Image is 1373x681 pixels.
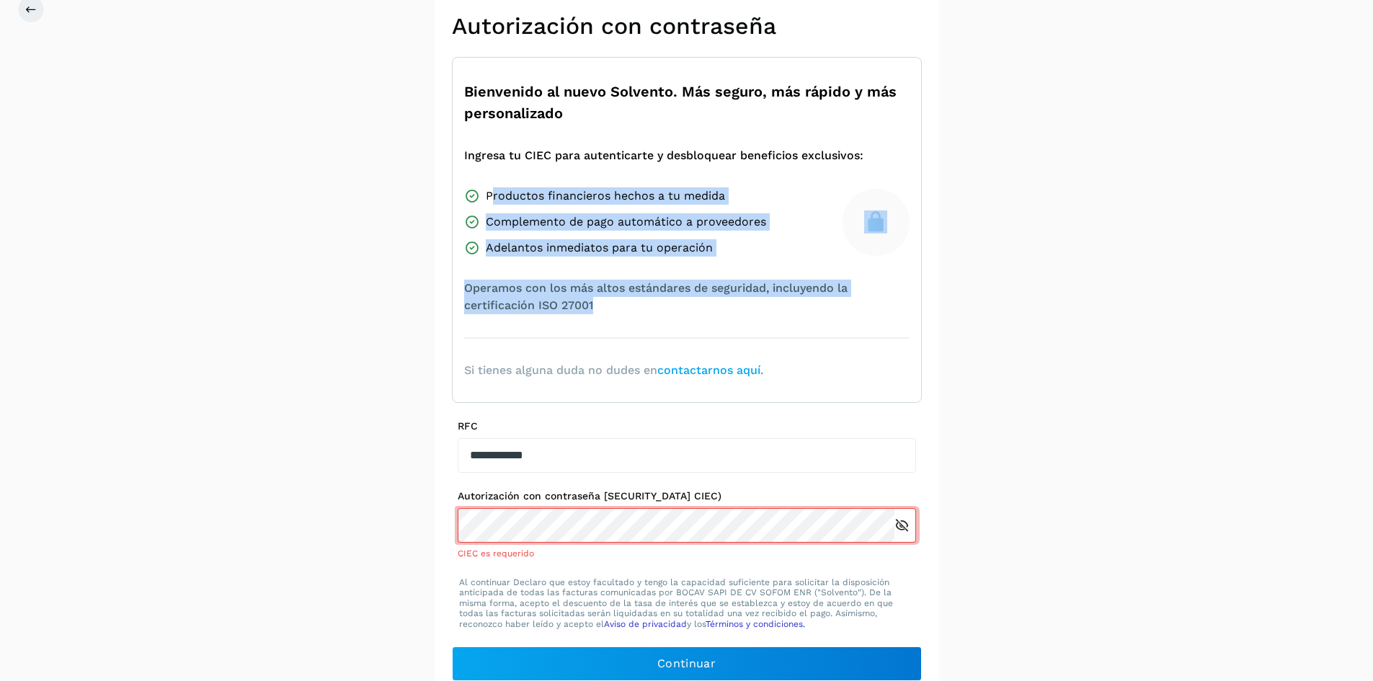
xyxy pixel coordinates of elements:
[464,147,863,164] span: Ingresa tu CIEC para autenticarte y desbloquear beneficios exclusivos:
[452,12,922,40] h2: Autorización con contraseña
[458,548,534,558] span: CIEC es requerido
[706,619,805,629] a: Términos y condiciones.
[486,213,766,231] span: Complemento de pago automático a proveedores
[486,239,713,257] span: Adelantos inmediatos para tu operación
[464,362,763,379] span: Si tienes alguna duda no dudes en
[458,420,916,432] label: RFC
[459,577,915,629] p: Al continuar Declaro que estoy facultado y tengo la capacidad suficiente para solicitar la dispos...
[657,363,763,377] a: contactarnos aquí.
[464,280,910,314] span: Operamos con los más altos estándares de seguridad, incluyendo la certificación ISO 27001
[452,646,922,681] button: Continuar
[864,210,887,233] img: secure
[464,81,910,124] span: Bienvenido al nuevo Solvento. Más seguro, más rápido y más personalizado
[458,490,916,502] label: Autorización con contraseña [SECURITY_DATA] CIEC)
[604,619,687,629] a: Aviso de privacidad
[486,187,725,205] span: Productos financieros hechos a tu medida
[657,656,716,672] span: Continuar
